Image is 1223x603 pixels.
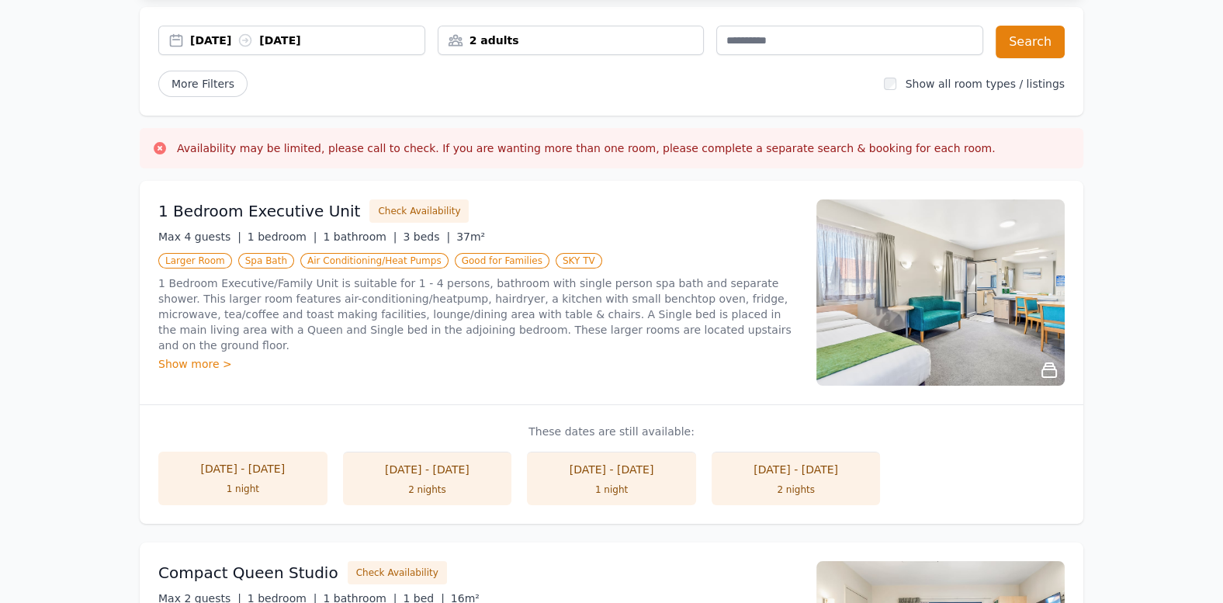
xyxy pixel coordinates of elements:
[542,483,681,496] div: 1 night
[456,230,485,243] span: 37m²
[158,200,360,222] h3: 1 Bedroom Executive Unit
[906,78,1065,90] label: Show all room types / listings
[174,483,312,495] div: 1 night
[542,462,681,477] div: [DATE] - [DATE]
[369,199,469,223] button: Check Availability
[438,33,704,48] div: 2 adults
[158,562,338,584] h3: Compact Queen Studio
[158,71,248,97] span: More Filters
[158,230,241,243] span: Max 4 guests |
[158,356,798,372] div: Show more >
[158,424,1065,439] p: These dates are still available:
[556,253,602,269] span: SKY TV
[177,140,996,156] h3: Availability may be limited, please call to check. If you are wanting more than one room, please ...
[403,230,450,243] span: 3 beds |
[727,483,865,496] div: 2 nights
[359,462,497,477] div: [DATE] - [DATE]
[248,230,317,243] span: 1 bedroom |
[158,253,232,269] span: Larger Room
[323,230,397,243] span: 1 bathroom |
[727,462,865,477] div: [DATE] - [DATE]
[190,33,424,48] div: [DATE] [DATE]
[996,26,1065,58] button: Search
[455,253,549,269] span: Good for Families
[348,561,447,584] button: Check Availability
[300,253,449,269] span: Air Conditioning/Heat Pumps
[359,483,497,496] div: 2 nights
[174,461,312,477] div: [DATE] - [DATE]
[238,253,294,269] span: Spa Bath
[158,276,798,353] p: 1 Bedroom Executive/Family Unit is suitable for 1 - 4 persons, bathroom with single person spa ba...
